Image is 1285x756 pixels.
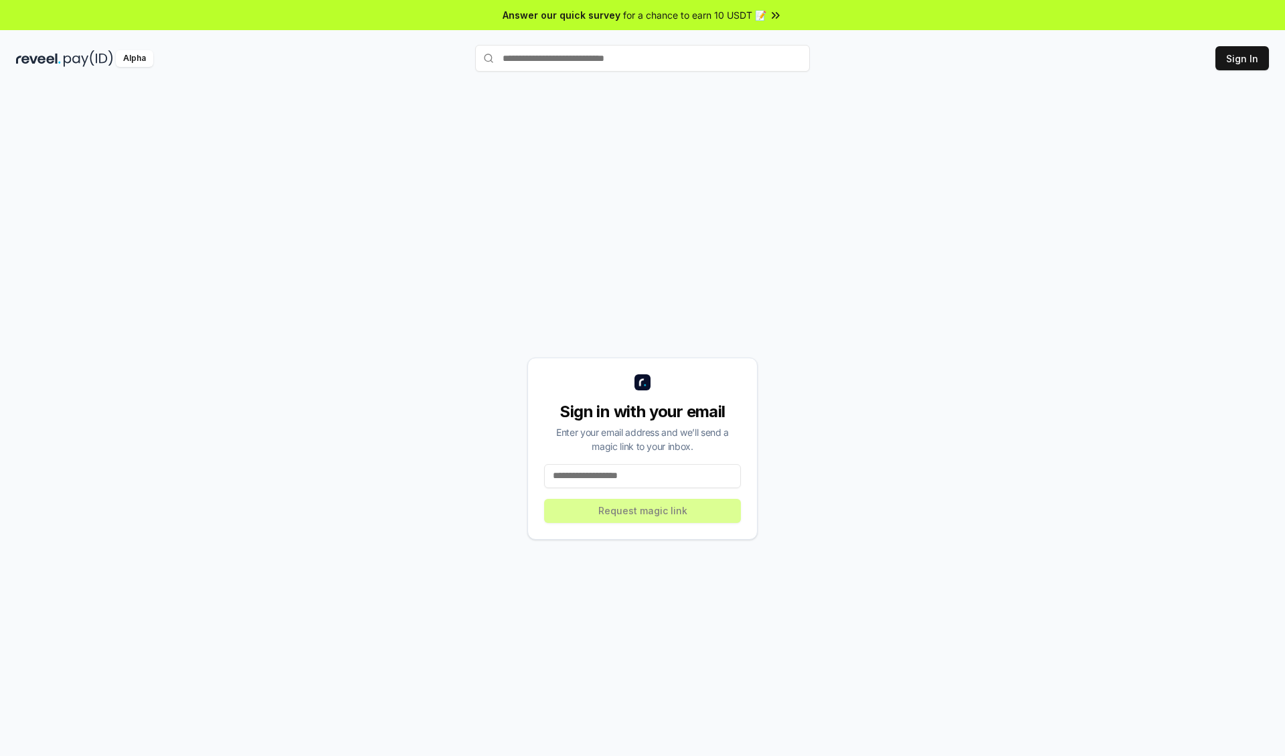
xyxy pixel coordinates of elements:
img: reveel_dark [16,50,61,67]
div: Alpha [116,50,153,67]
img: pay_id [64,50,113,67]
span: Answer our quick survey [503,8,620,22]
div: Sign in with your email [544,401,741,423]
button: Sign In [1215,46,1269,70]
img: logo_small [634,374,651,390]
span: for a chance to earn 10 USDT 📝 [623,8,766,22]
div: Enter your email address and we’ll send a magic link to your inbox. [544,425,741,453]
